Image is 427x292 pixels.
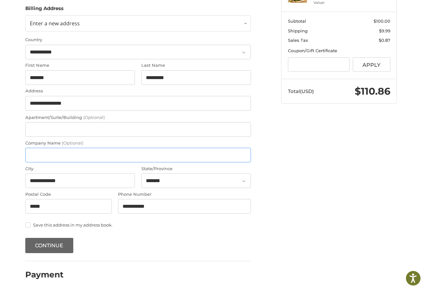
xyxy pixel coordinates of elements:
[288,38,308,43] span: Sales Tax
[288,28,308,33] span: Shipping
[83,115,105,120] small: (Optional)
[353,57,390,72] button: Apply
[374,18,390,24] span: $100.00
[25,5,64,15] legend: Billing Address
[25,166,135,172] label: City
[25,191,112,198] label: Postal Code
[355,85,390,97] span: $110.86
[25,15,251,31] a: Enter or select a different address
[25,37,251,43] label: Country
[25,140,251,146] label: Company Name
[9,10,73,15] p: We're away right now. Please check back later!
[30,20,80,27] span: Enter a new address
[25,62,135,69] label: First Name
[288,88,314,94] span: Total (USD)
[141,62,251,69] label: Last Name
[25,88,251,94] label: Address
[75,8,82,16] button: Open LiveChat chat widget
[379,38,390,43] span: $0.87
[374,274,427,292] iframe: Google Customer Reviews
[25,114,251,121] label: Apartment/Suite/Building
[288,48,390,54] div: Coupon/Gift Certificate
[118,191,251,198] label: Phone Number
[379,28,390,33] span: $9.99
[141,166,251,172] label: State/Province
[25,270,64,280] h2: Payment
[25,222,251,228] label: Save this address in my address book.
[288,57,350,72] input: Gift Certificate or Coupon Code
[25,238,73,253] button: Continue
[62,140,83,146] small: (Optional)
[288,18,306,24] span: Subtotal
